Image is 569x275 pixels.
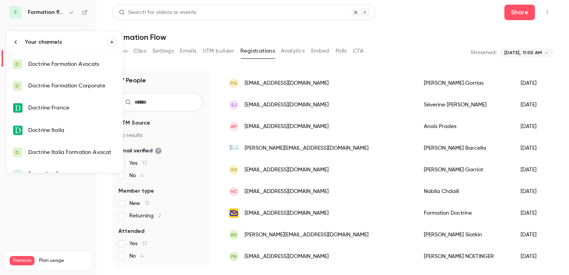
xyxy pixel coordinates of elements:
div: Your channels [25,38,107,46]
div: Doctrine Italia [28,126,117,134]
span: D [15,149,19,156]
span: F [16,171,19,178]
div: Doctrine France [28,104,117,112]
span: D [15,61,19,68]
img: Doctrine France [13,103,22,113]
div: Doctrine Formation Corporate [28,82,117,90]
div: Doctrine Formation Avocats [28,60,117,68]
span: D [15,82,19,89]
div: Doctrine Italia Formation Avocat [28,149,117,156]
img: Doctrine Italia [13,126,22,135]
div: Formation flow [28,170,117,178]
